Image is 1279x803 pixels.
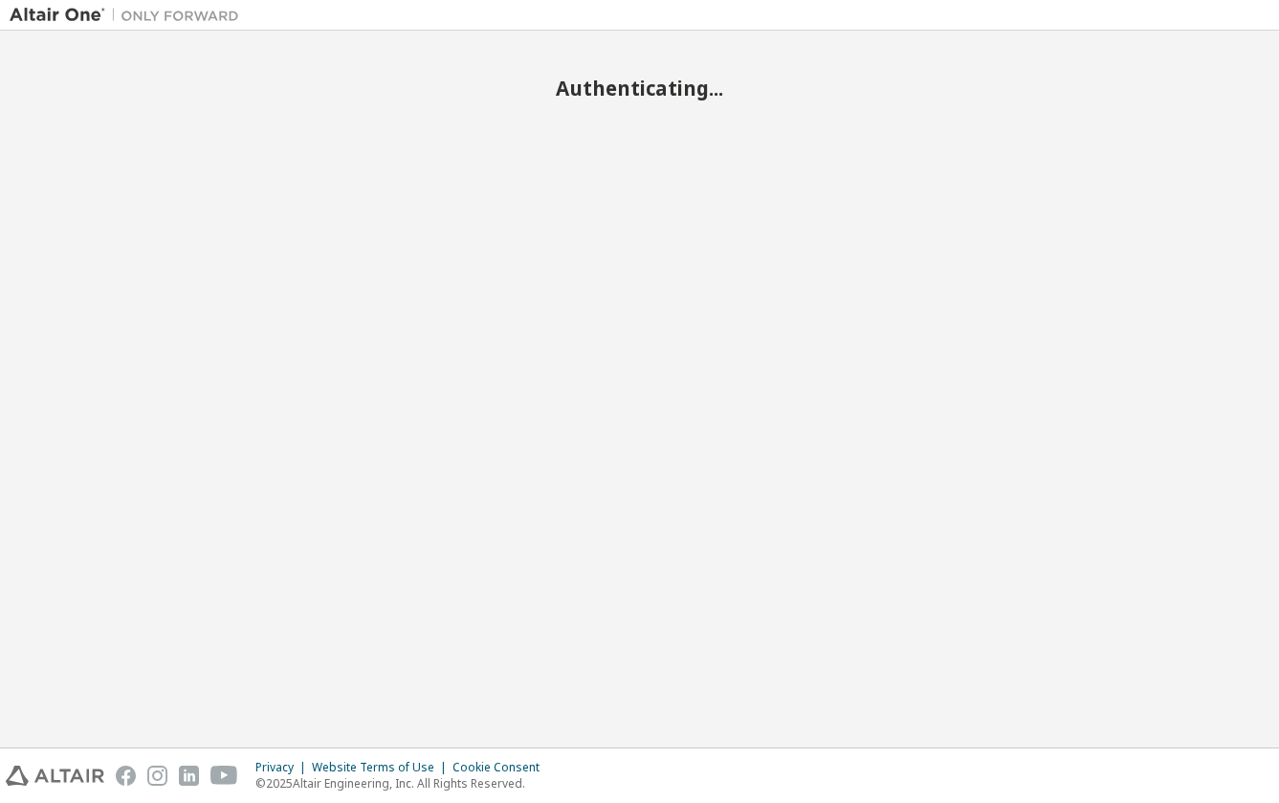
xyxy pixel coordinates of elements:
[6,766,104,786] img: altair_logo.svg
[179,766,199,786] img: linkedin.svg
[210,766,238,786] img: youtube.svg
[312,760,452,775] div: Website Terms of Use
[147,766,167,786] img: instagram.svg
[116,766,136,786] img: facebook.svg
[255,760,312,775] div: Privacy
[10,76,1269,100] h2: Authenticating...
[10,6,249,25] img: Altair One
[255,775,551,792] p: © 2025 Altair Engineering, Inc. All Rights Reserved.
[452,760,551,775] div: Cookie Consent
